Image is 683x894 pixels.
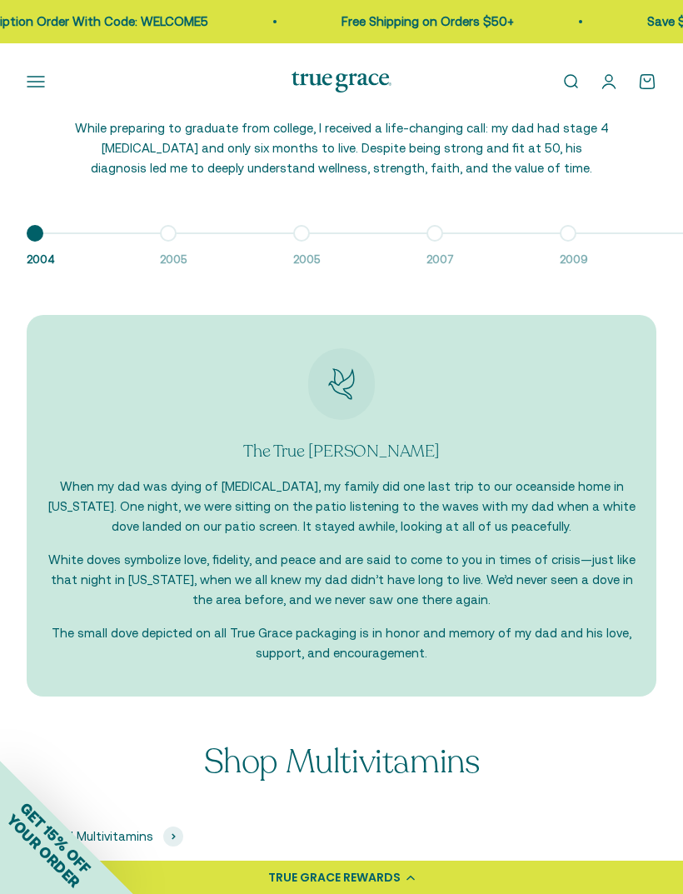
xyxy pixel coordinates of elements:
[426,252,543,269] span: 2007
[426,233,560,269] button: 2007
[337,14,510,28] a: Free Shipping on Orders $50+
[204,743,480,780] p: Shop Multivitamins
[27,348,656,663] div: Item 1 of 1
[27,233,160,269] button: 2004
[73,118,610,178] p: While preparing to graduate from college, I received a life-changing call: my dad had stage 4 [ME...
[47,550,636,610] p: White doves symbolize love, fidelity, and peace and are said to come to you in times of crisis—ju...
[160,233,293,269] button: 2005
[3,811,83,891] span: YOUR ORDER
[560,252,676,269] span: 2009
[47,477,636,537] p: When my dad was dying of [MEDICAL_DATA], my family did one last trip to our oceanside home in [US...
[293,233,426,269] button: 2005
[17,799,94,877] span: GET 15% OFF
[160,252,277,269] span: 2005
[27,252,143,269] span: 2004
[47,623,636,663] p: The small dove depicted on all True Grace packaging is in honor and memory of my dad and his love...
[47,440,636,463] p: The True [PERSON_NAME]
[293,252,410,269] span: 2005
[268,869,401,887] div: TRUE GRACE REWARDS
